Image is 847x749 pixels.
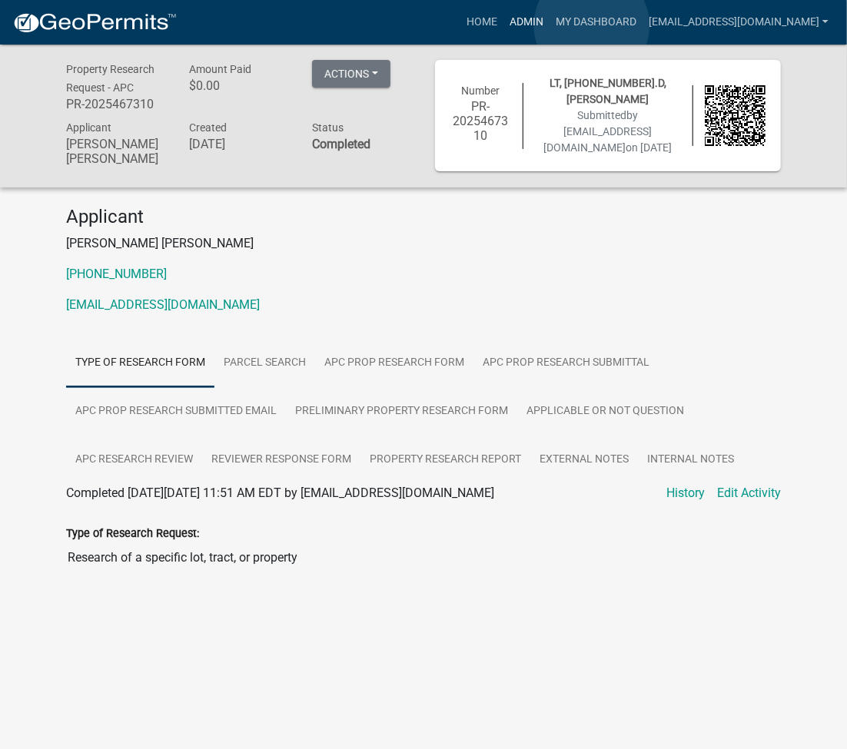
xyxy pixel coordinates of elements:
a: [EMAIL_ADDRESS][DOMAIN_NAME] [66,297,260,312]
a: Reviewer Response Form [202,436,360,485]
span: Property Research Request - APC [66,63,154,94]
a: APC Research Review [66,436,202,485]
a: Admin [503,8,550,37]
a: Property Research Report [360,436,530,485]
a: APC Prop Research Submittal [473,339,659,388]
h6: PR-2025467310 [66,97,166,111]
span: Submitted on [DATE] [544,109,673,154]
span: by [EMAIL_ADDRESS][DOMAIN_NAME] [544,109,653,154]
a: Parcel search [214,339,315,388]
span: Created [189,121,227,134]
a: Home [460,8,503,37]
h4: Applicant [66,206,781,228]
h6: [PERSON_NAME] [PERSON_NAME] [66,137,166,166]
a: Applicable or not Question [517,387,693,436]
label: Type of Research Request: [66,529,199,539]
a: My Dashboard [550,8,643,37]
a: Preliminary Property Research Form [286,387,517,436]
span: LT, [PHONE_NUMBER].D, [PERSON_NAME] [550,77,666,105]
a: APC Prop Research Form [315,339,473,388]
span: Status [312,121,344,134]
a: History [666,484,705,502]
a: Edit Activity [717,484,781,502]
span: Number [462,85,500,97]
span: Amount Paid [189,63,251,75]
span: Completed [DATE][DATE] 11:51 AM EDT by [EMAIL_ADDRESS][DOMAIN_NAME] [66,486,494,500]
a: Internal Notes [638,436,743,485]
a: [EMAIL_ADDRESS][DOMAIN_NAME] [643,8,835,37]
a: [PHONE_NUMBER] [66,267,167,281]
strong: Completed [312,137,370,151]
img: QR code [705,85,766,146]
button: Actions [312,60,390,88]
h6: $0.00 [189,78,289,93]
h6: [DATE] [189,137,289,151]
span: Applicant [66,121,111,134]
h6: PR-2025467310 [450,99,511,144]
a: APC Prop Research Submitted Email [66,387,286,436]
a: External Notes [530,436,638,485]
a: Type of Research Form [66,339,214,388]
p: [PERSON_NAME] [PERSON_NAME] [66,234,781,253]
